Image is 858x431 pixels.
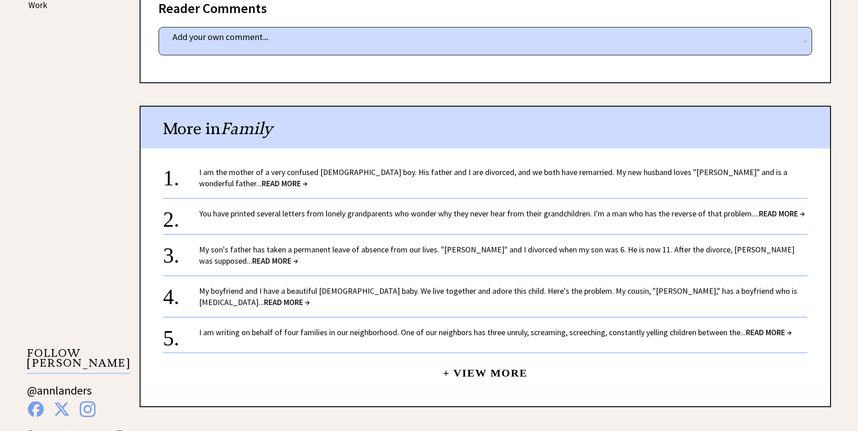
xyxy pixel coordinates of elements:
img: facebook%20blue.png [28,401,44,417]
span: READ MORE → [252,256,298,266]
span: READ MORE → [264,297,310,307]
img: x%20blue.png [54,401,70,417]
div: 4. [163,285,199,302]
div: 2. [163,208,199,224]
p: FOLLOW [PERSON_NAME] [27,348,130,374]
span: READ MORE → [759,208,805,219]
iframe: Advertisement [27,36,117,306]
a: + View More [443,359,527,379]
a: My boyfriend and I have a beautiful [DEMOGRAPHIC_DATA] baby. We live together and adore this chil... [199,286,797,307]
div: 5. [163,327,199,343]
a: You have printed several letters from lonely grandparents who wonder why they never hear from the... [199,208,805,219]
a: I am writing on behalf of four families in our neighborhood. One of our neighbors has three unrul... [199,327,792,337]
img: instagram%20blue.png [80,401,95,417]
a: I am the mother of a very confused [DEMOGRAPHIC_DATA] boy. His father and I are divorced, and we ... [199,167,787,189]
div: 1. [163,166,199,183]
div: More in [141,107,830,148]
a: @annlanders [27,383,92,407]
span: READ MORE → [746,327,792,337]
span: READ MORE → [262,178,308,189]
div: 3. [163,244,199,260]
a: My son's father has taken a permanent leave of absence from our lives. "[PERSON_NAME]" and I divo... [199,244,794,266]
span: Family [221,118,272,139]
